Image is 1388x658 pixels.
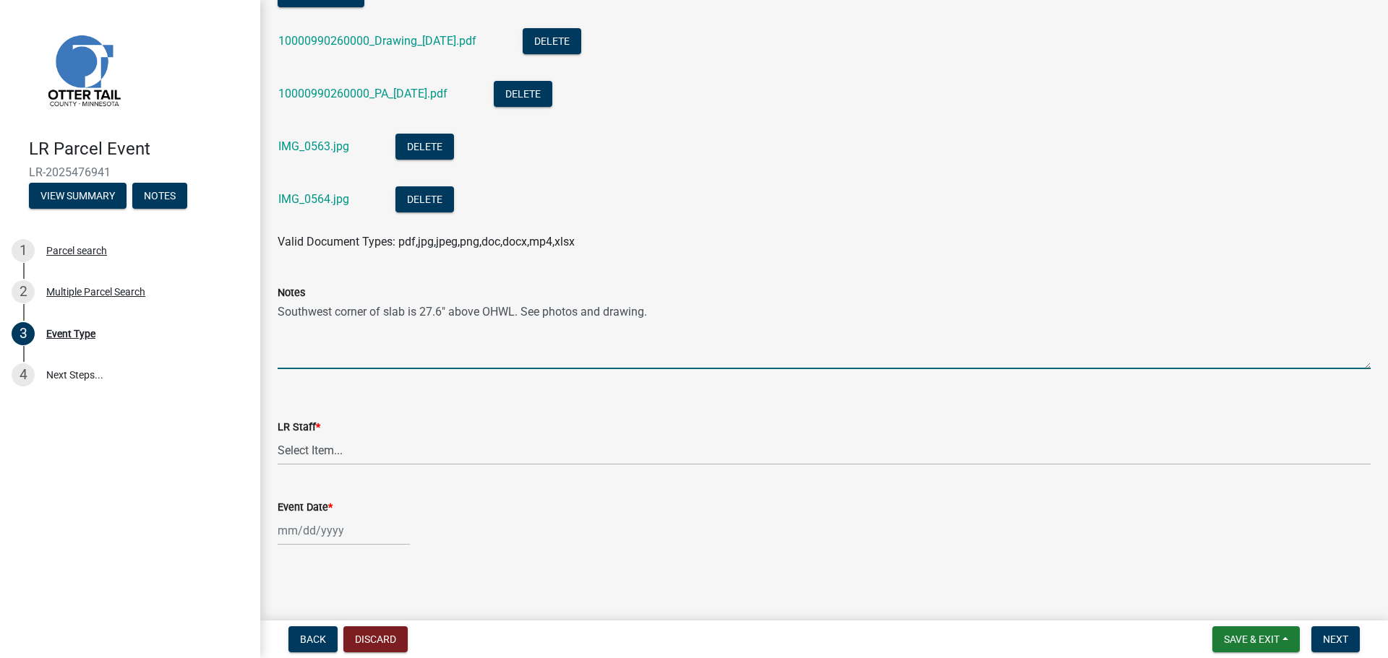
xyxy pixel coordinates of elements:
a: IMG_0564.jpg [278,192,349,206]
img: Otter Tail County, Minnesota [29,15,137,124]
div: 3 [12,322,35,345]
wm-modal-confirm: Notes [132,191,187,202]
wm-modal-confirm: Delete Document [523,35,581,49]
a: 10000990260000_Drawing_[DATE].pdf [278,34,476,48]
span: Valid Document Types: pdf,jpg,jpeg,png,doc,docx,mp4,xlsx [278,235,575,248]
div: Event Type [46,329,95,339]
wm-modal-confirm: Delete Document [494,88,552,102]
span: Save & Exit [1224,633,1280,645]
button: Delete [523,28,581,54]
button: Delete [395,134,454,160]
input: mm/dd/yyyy [278,516,410,545]
wm-modal-confirm: Delete Document [395,194,454,207]
button: Save & Exit [1212,626,1300,652]
a: IMG_0563.jpg [278,139,349,153]
div: 2 [12,280,35,303]
label: LR Staff [278,423,320,433]
button: Discard [343,626,408,652]
span: Next [1323,633,1348,645]
button: Delete [494,81,552,107]
span: LR-2025476941 [29,165,231,179]
button: View Summary [29,183,127,209]
div: Parcel search [46,246,107,256]
div: Multiple Parcel Search [46,287,145,297]
button: Delete [395,186,454,212]
div: 4 [12,363,35,386]
h4: LR Parcel Event [29,139,249,160]
button: Back [288,626,338,652]
div: 1 [12,239,35,262]
span: Back [300,633,326,645]
a: 10000990260000_PA_[DATE].pdf [278,87,447,100]
button: Next [1311,626,1360,652]
label: Event Date [278,503,333,513]
button: Notes [132,183,187,209]
wm-modal-confirm: Summary [29,191,127,202]
label: Notes [278,288,305,298]
wm-modal-confirm: Delete Document [395,141,454,155]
